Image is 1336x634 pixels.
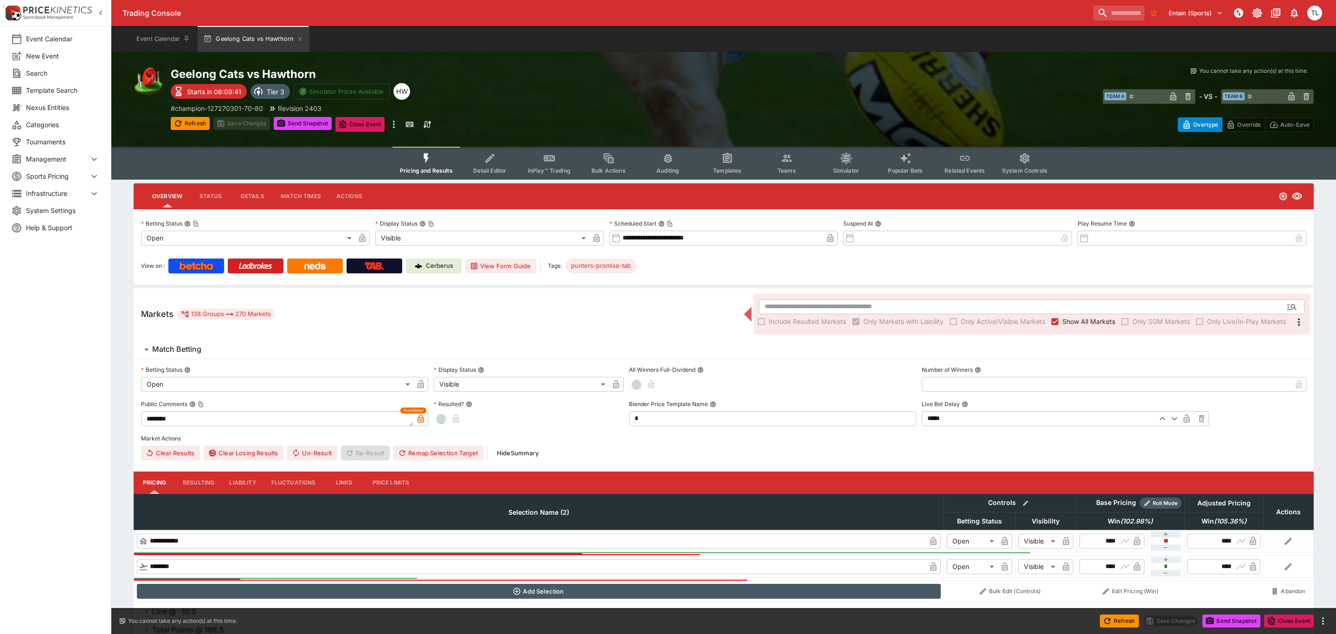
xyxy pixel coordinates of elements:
button: more [1317,615,1329,627]
button: Display Status [478,367,484,373]
span: Only Markets with Liability [863,317,944,326]
span: Auditing [656,167,679,174]
p: Blender Price Template Name [629,400,708,408]
span: Event Calendar [26,34,100,44]
button: Copy To Clipboard [428,220,434,227]
span: InPlay™ Trading [528,167,571,174]
span: Win(102.98%) [1098,516,1163,527]
button: Clear Results [141,446,200,460]
span: Include Resulted Markets [769,317,846,326]
h6: - VS - [1199,91,1217,101]
p: Resulted? [434,400,464,408]
p: Cerberus [426,261,453,271]
button: Betting Status [184,367,191,373]
button: Match Betting [134,340,1314,359]
button: All Winners Full-Dividend [697,367,704,373]
p: You cannot take any action(s) at this time. [128,617,237,625]
div: 138 Groups 270 Markets [181,309,271,320]
img: Cerberus [415,262,422,270]
button: Overtype [1178,117,1222,132]
button: Match Times [273,185,328,207]
button: Open [1284,298,1300,315]
span: Show All Markets [1062,317,1115,326]
p: Betting Status [141,220,182,227]
p: Auto-Save [1280,120,1310,129]
button: Refresh [171,117,210,130]
span: Roll Mode [1149,499,1182,507]
button: Close Event [1264,615,1314,628]
button: Abandon [1266,584,1310,599]
button: Resulted? [466,401,472,408]
img: TabNZ [365,262,384,270]
span: Team A [1105,92,1126,100]
span: punters-promise-tab [565,261,636,271]
button: Simulator Prices Available [294,84,390,99]
button: Override [1222,117,1265,132]
div: Harry Walker [393,83,410,100]
button: Send Snapshot [274,117,332,130]
span: Popular Bets [888,167,923,174]
div: Open [947,559,997,574]
button: Send Snapshot [1202,615,1260,628]
p: Public Comments [141,400,187,408]
span: Related Events [944,167,985,174]
div: Open [141,377,413,392]
th: Controls [944,494,1076,512]
button: No Bookmarks [1146,6,1161,20]
span: Sports Pricing [26,171,89,181]
label: View on : [141,259,165,273]
input: search [1093,6,1144,20]
span: Categories [26,120,100,129]
button: Un-Result [287,446,337,460]
span: System Settings [26,206,100,215]
a: Cerberus [406,259,462,273]
span: Only Active/Visible Markets [961,317,1045,326]
img: Betcha [180,262,213,270]
button: HideSummary [491,446,544,460]
label: Tags: [548,259,562,273]
span: Re-Result [341,446,390,460]
span: Infrastructure [26,188,89,198]
button: Scheduled StartCopy To Clipboard [658,220,665,227]
img: PriceKinetics [23,6,92,13]
p: Display Status [375,220,417,227]
button: Links [323,472,365,494]
img: PriceKinetics Logo [3,4,21,22]
button: Public CommentsCopy To Clipboard [189,401,196,408]
button: Details [231,185,273,207]
button: Remap Selection Target [393,446,483,460]
svg: More [1293,317,1304,328]
button: Documentation [1267,5,1284,21]
button: Overview [145,185,190,207]
span: Only Live/In-Play Markets [1207,317,1286,326]
button: Trent Lewis [1304,3,1325,23]
em: ( 105.36 %) [1214,516,1246,527]
div: Trading Console [122,8,1090,18]
p: Live Bet Delay [922,400,960,408]
h6: Match Betting [152,344,201,354]
p: Scheduled Start [610,220,656,227]
span: Selection Name (2) [498,507,579,518]
span: Nexus Entities [26,103,100,112]
div: Visible [434,377,609,392]
div: Visible [1018,534,1059,549]
span: Templates [713,167,741,174]
button: Close Event [335,117,385,132]
button: more [388,117,399,132]
h2: Copy To Clipboard [171,67,742,81]
span: Search [26,68,100,78]
div: Event type filters [392,147,1055,180]
span: Only SGM Markets [1132,317,1190,326]
div: Open [947,534,997,549]
span: Detail Editor [473,167,506,174]
button: Status [190,185,231,207]
h5: Markets [141,309,173,319]
svg: Visible [1291,191,1303,202]
button: Liability [222,472,263,494]
span: Visibility [1021,516,1070,527]
p: All Winners Full-Dividend [629,366,695,374]
th: Actions [1263,494,1313,530]
button: Pricing [134,472,175,494]
button: Clear Losing Results [204,446,283,460]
